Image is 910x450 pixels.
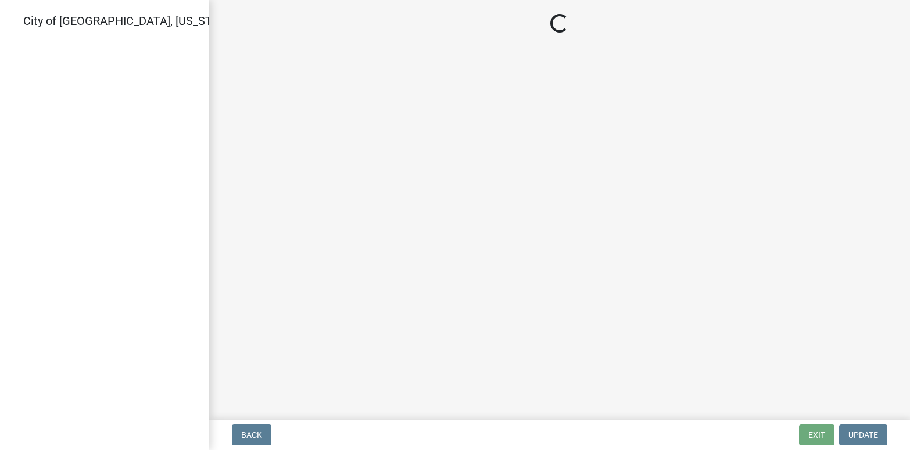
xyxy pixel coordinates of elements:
[232,424,271,445] button: Back
[799,424,834,445] button: Exit
[23,14,235,28] span: City of [GEOGRAPHIC_DATA], [US_STATE]
[241,430,262,440] span: Back
[839,424,887,445] button: Update
[848,430,878,440] span: Update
